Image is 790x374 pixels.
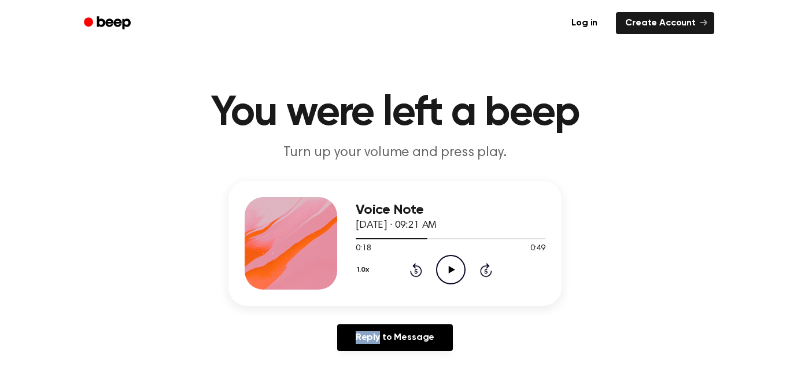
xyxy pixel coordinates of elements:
[356,260,373,280] button: 1.0x
[616,12,714,34] a: Create Account
[76,12,141,35] a: Beep
[173,143,617,162] p: Turn up your volume and press play.
[356,243,371,255] span: 0:18
[356,202,545,218] h3: Voice Note
[337,324,453,351] a: Reply to Message
[99,92,691,134] h1: You were left a beep
[530,243,545,255] span: 0:49
[356,220,437,231] span: [DATE] · 09:21 AM
[560,10,609,36] a: Log in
